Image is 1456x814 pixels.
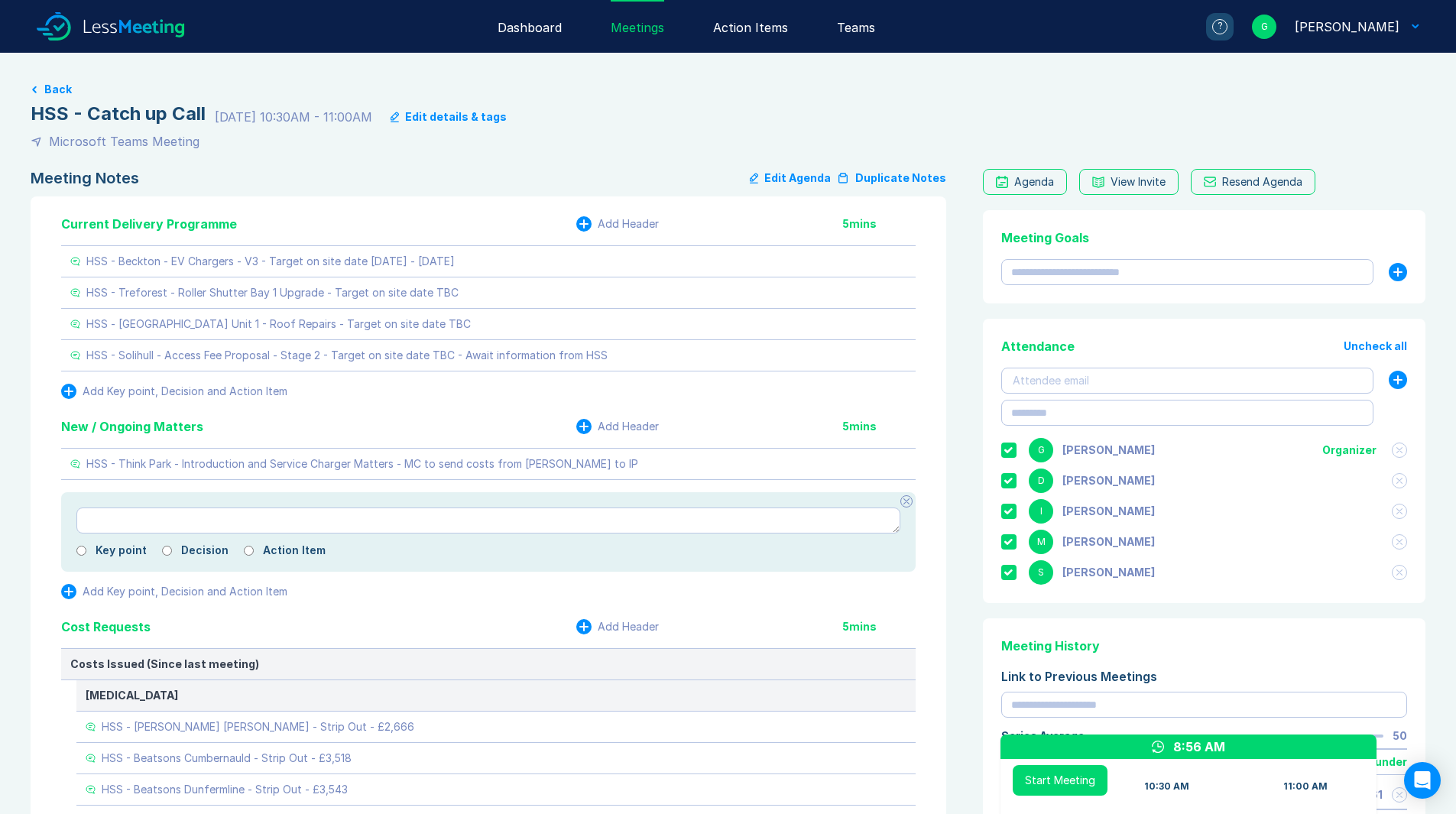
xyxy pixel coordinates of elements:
[263,544,326,556] label: Action Item
[1295,18,1399,36] div: Gemma White
[598,621,659,633] div: Add Header
[405,111,507,123] div: Edit details & tags
[102,783,348,796] div: HSS - Beatsons Dunfermline - Strip Out - £3,543
[102,721,414,733] div: HSS - [PERSON_NAME] [PERSON_NAME] - Strip Out - £2,666
[837,169,946,187] button: Duplicate Notes
[86,318,471,330] div: HSS - [GEOGRAPHIC_DATA] Unit 1 - Roof Repairs - Target on site date TBC
[1062,566,1155,579] div: Sandra Ulaszewski
[1111,176,1166,188] div: View Invite
[576,419,659,434] button: Add Header
[86,458,638,470] div: HSS - Think Park - Introduction and Service Charger Matters - MC to send costs from [PERSON_NAME]...
[1029,499,1053,524] div: I
[1062,444,1155,456] div: Gemma White
[1173,738,1225,756] div: 8:56 AM
[49,132,199,151] div: Microsoft Teams Meeting
[391,111,507,123] button: Edit details & tags
[1393,730,1407,742] div: 50
[86,689,906,702] div: [MEDICAL_DATA]
[70,658,906,670] div: Costs Issued (Since last meeting)
[83,385,287,397] div: Add Key point, Decision and Action Item
[983,169,1067,195] a: Agenda
[61,417,203,436] div: New / Ongoing Matters
[1001,667,1407,686] div: Link to Previous Meetings
[1062,536,1155,548] div: Matthew Cooper
[83,585,287,598] div: Add Key point, Decision and Action Item
[842,621,916,633] div: 5 mins
[86,255,455,268] div: HSS - Beckton - EV Chargers - V3 - Target on site date [DATE] - [DATE]
[750,169,831,187] button: Edit Agenda
[1029,469,1053,493] div: D
[1029,530,1053,554] div: M
[1191,169,1315,195] button: Resend Agenda
[96,544,147,556] label: Key point
[1001,637,1407,655] div: Meeting History
[1222,176,1302,188] div: Resend Agenda
[44,83,72,96] button: Back
[842,420,916,433] div: 5 mins
[598,420,659,433] div: Add Header
[598,218,659,230] div: Add Header
[576,216,659,232] button: Add Header
[842,218,916,230] div: 5 mins
[86,287,459,299] div: HSS - Treforest - Roller Shutter Bay 1 Upgrade - Target on site date TBC
[61,618,151,636] div: Cost Requests
[1404,762,1441,799] div: Open Intercom Messenger
[1283,780,1328,793] div: 11:00 AM
[1079,169,1179,195] button: View Invite
[1062,475,1155,487] div: Debbie Coburn
[1344,340,1407,352] button: Uncheck all
[1322,444,1377,456] div: Organizer
[215,108,372,126] div: [DATE] 10:30AM - 11:00AM
[181,544,229,556] label: Decision
[31,102,206,126] div: HSS - Catch up Call
[1252,15,1276,39] div: G
[86,349,608,362] div: HSS - Solihull - Access Fee Proposal - Stage 2 - Target on site date TBC - Await information from...
[1013,765,1107,796] button: Start Meeting
[102,752,352,764] div: HSS - Beatsons Cumbernauld - Strip Out - £3,518
[1188,13,1234,41] a: ?
[1001,730,1085,742] div: Series Average
[1029,438,1053,462] div: G
[1029,560,1053,585] div: S
[1001,229,1407,247] div: Meeting Goals
[576,619,659,634] button: Add Header
[1062,505,1155,517] div: Iain Parnell
[1001,337,1075,355] div: Attendance
[1014,176,1054,188] div: Agenda
[1212,19,1227,34] div: ?
[31,83,1425,96] a: Back
[31,169,139,187] div: Meeting Notes
[1370,789,1383,801] div: 61
[61,384,287,399] button: Add Key point, Decision and Action Item
[1144,780,1189,793] div: 10:30 AM
[61,215,237,233] div: Current Delivery Programme
[61,584,287,599] button: Add Key point, Decision and Action Item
